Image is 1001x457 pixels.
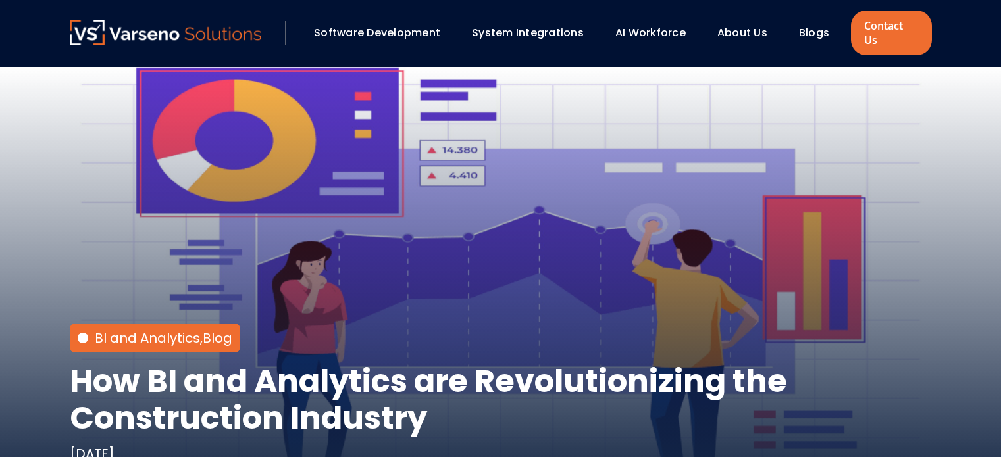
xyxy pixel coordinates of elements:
[711,22,786,44] div: About Us
[799,25,829,40] a: Blogs
[465,22,602,44] div: System Integrations
[615,25,686,40] a: AI Workforce
[314,25,440,40] a: Software Development
[203,329,232,347] a: Blog
[95,329,200,347] a: BI and Analytics
[609,22,704,44] div: AI Workforce
[307,22,459,44] div: Software Development
[70,363,932,437] h1: How BI and Analytics are Revolutionizing the Construction Industry
[70,20,262,46] a: Varseno Solutions – Product Engineering & IT Services
[70,20,262,45] img: Varseno Solutions – Product Engineering & IT Services
[95,329,232,347] div: ,
[851,11,931,55] a: Contact Us
[717,25,767,40] a: About Us
[472,25,584,40] a: System Integrations
[792,22,848,44] div: Blogs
